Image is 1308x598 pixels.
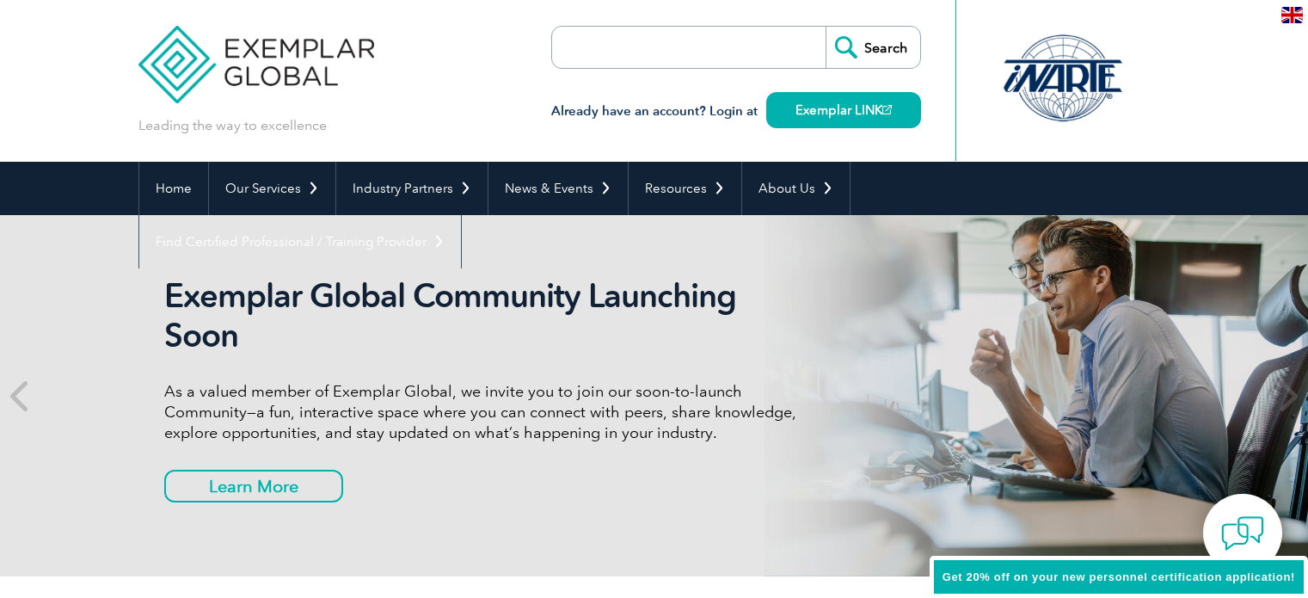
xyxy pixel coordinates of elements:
[1221,512,1264,555] img: contact-chat.png
[164,381,809,443] p: As a valued member of Exemplar Global, we invite you to join our soon-to-launch Community—a fun, ...
[164,470,343,502] a: Learn More
[1281,7,1303,23] img: en
[164,276,809,355] h2: Exemplar Global Community Launching Soon
[551,101,921,122] h3: Already have an account? Login at
[826,27,920,68] input: Search
[943,570,1295,583] span: Get 20% off on your new personnel certification application!
[139,215,461,268] a: Find Certified Professional / Training Provider
[629,162,741,215] a: Resources
[742,162,850,215] a: About Us
[139,162,208,215] a: Home
[209,162,335,215] a: Our Services
[336,162,488,215] a: Industry Partners
[138,116,327,135] p: Leading the way to excellence
[766,92,921,128] a: Exemplar LINK
[882,105,892,114] img: open_square.png
[488,162,628,215] a: News & Events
